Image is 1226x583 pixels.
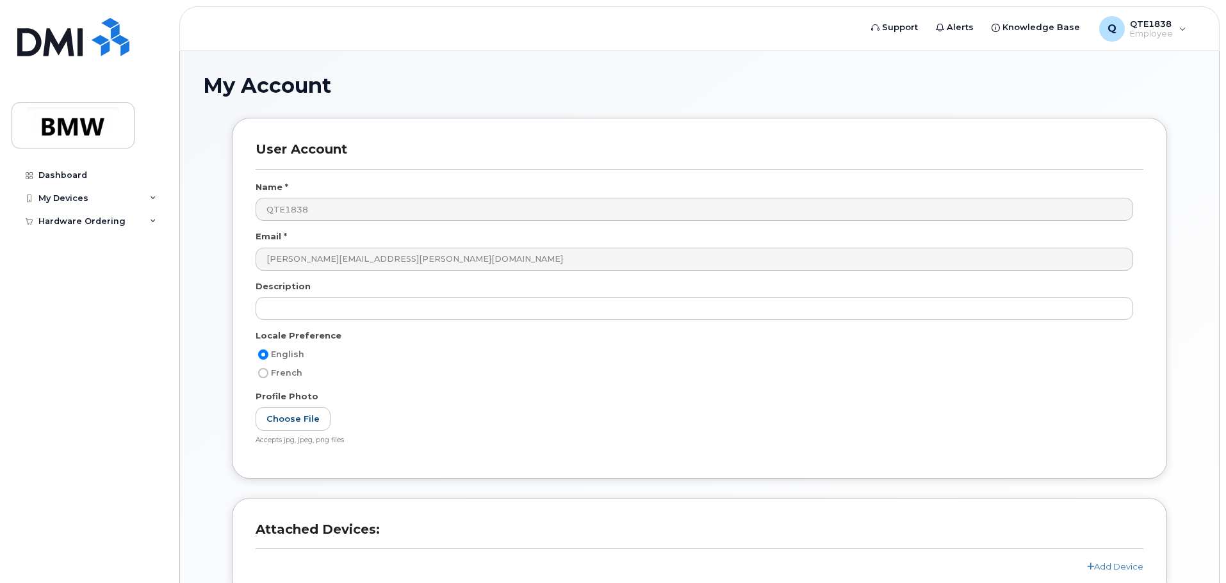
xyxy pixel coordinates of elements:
[258,349,268,360] input: English
[203,74,1196,97] h1: My Account
[1087,561,1143,571] a: Add Device
[256,436,1133,445] div: Accepts jpg, jpeg, png files
[256,230,287,243] label: Email *
[271,368,302,378] span: French
[258,368,268,378] input: French
[256,141,1143,169] h3: User Account
[256,330,341,342] label: Locale Preference
[256,181,288,193] label: Name *
[256,280,311,292] label: Description
[256,522,1143,549] h3: Attached Devices:
[271,349,304,359] span: English
[256,407,331,431] label: Choose File
[256,390,318,403] label: Profile Photo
